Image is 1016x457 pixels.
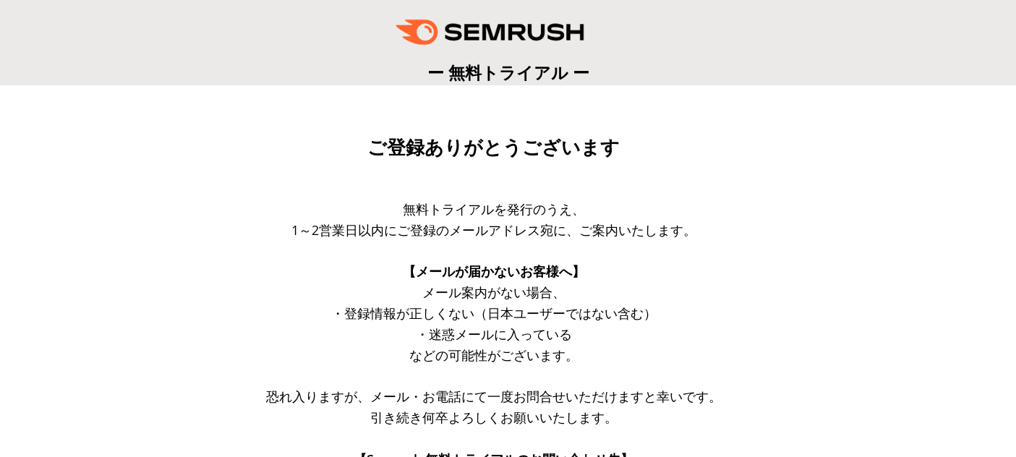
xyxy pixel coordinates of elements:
[416,325,572,343] span: ・迷惑メールに入っている
[291,221,696,239] span: 1～2営業日以内にご登録のメールアドレス宛に、ご案内いたします。
[331,304,657,322] span: ・登録情報が正しくない（日本ユーザーではない含む）
[422,283,565,301] span: メール案内がない場合、
[427,61,589,84] span: ー 無料トライアル ー
[403,262,585,280] span: 【メールが届かないお客様へ】
[370,409,618,426] span: 引き続き何卒よろしくお願いいたします。
[367,137,620,158] span: ご登録ありがとうございます
[403,200,585,218] span: 無料トライアルを発行のうえ、
[409,346,579,364] span: などの可能性がございます。
[266,388,722,405] span: 恐れ入りますが、メール・お電話にて一度お問合せいただけますと幸いです。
